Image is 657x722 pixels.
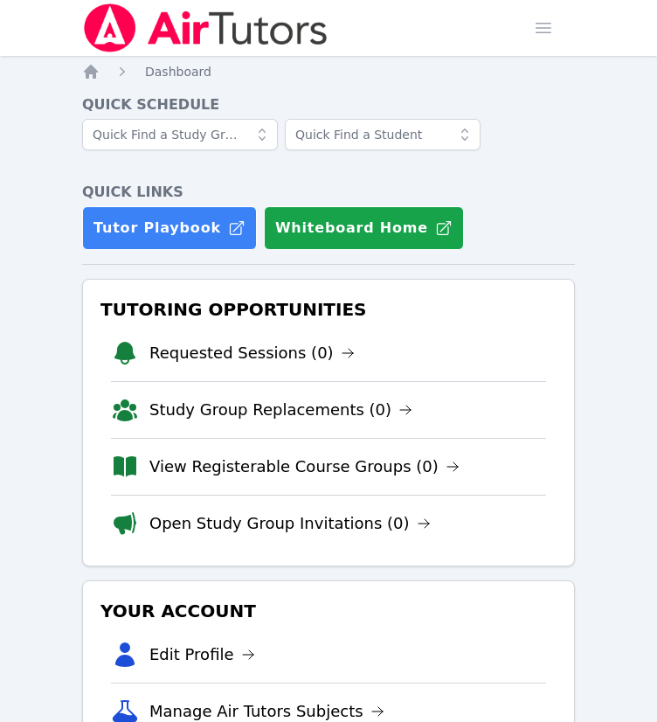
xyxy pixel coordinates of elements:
[149,341,355,365] a: Requested Sessions (0)
[145,63,211,80] a: Dashboard
[149,398,412,422] a: Study Group Replacements (0)
[149,455,460,479] a: View Registerable Course Groups (0)
[82,3,329,52] img: Air Tutors
[149,642,255,667] a: Edit Profile
[82,206,257,250] a: Tutor Playbook
[97,294,560,325] h3: Tutoring Opportunities
[264,206,464,250] button: Whiteboard Home
[149,511,431,536] a: Open Study Group Invitations (0)
[82,182,575,203] h4: Quick Links
[97,595,560,627] h3: Your Account
[82,63,575,80] nav: Breadcrumb
[82,119,278,150] input: Quick Find a Study Group
[145,65,211,79] span: Dashboard
[82,94,575,115] h4: Quick Schedule
[285,119,481,150] input: Quick Find a Student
